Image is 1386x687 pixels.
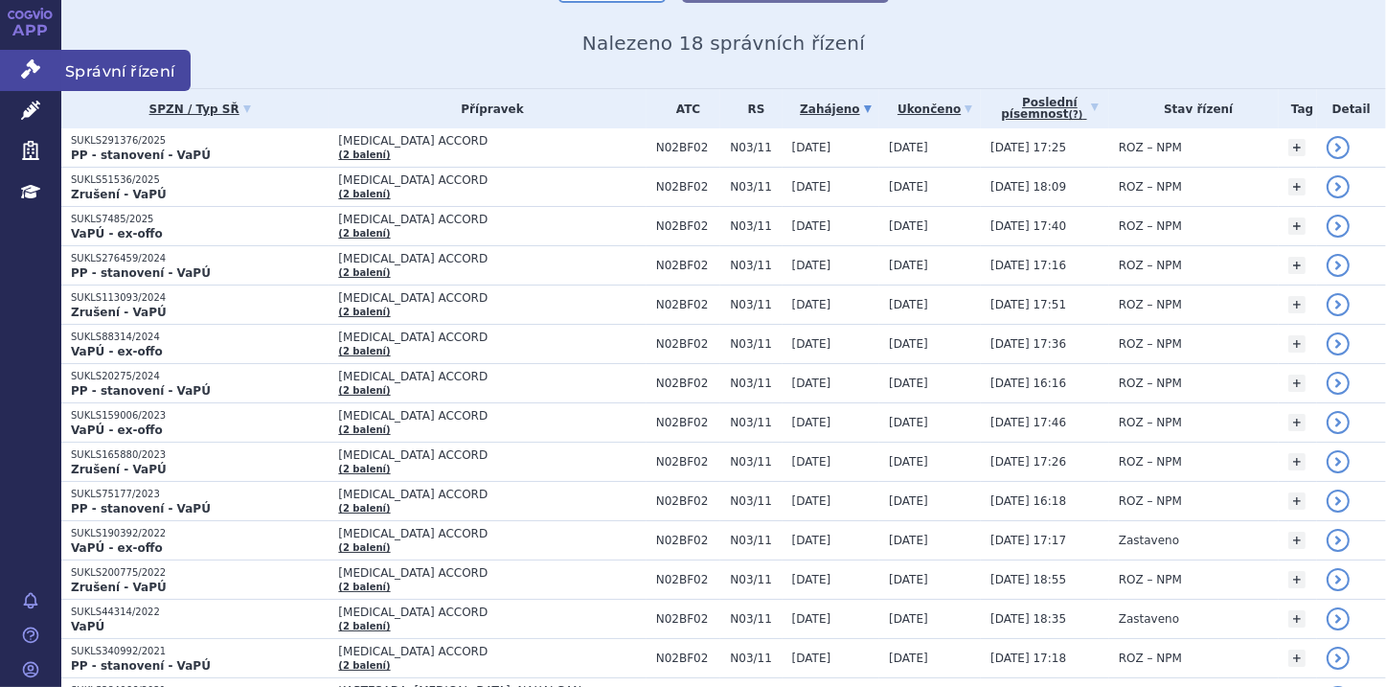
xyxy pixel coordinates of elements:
[1288,296,1306,313] a: +
[338,149,390,160] a: (2 balení)
[990,141,1066,154] span: [DATE] 17:25
[889,96,981,123] a: Ukončeno
[1327,332,1350,355] a: detail
[1327,490,1350,513] a: detail
[1288,650,1306,667] a: +
[1327,568,1350,591] a: detail
[889,534,928,547] span: [DATE]
[71,606,329,619] p: SUKLS44314/2022
[71,331,329,344] p: SUKLS88314/2024
[71,291,329,305] p: SUKLS113093/2024
[889,141,928,154] span: [DATE]
[71,620,104,633] strong: VaPÚ
[1119,337,1182,351] span: ROZ – NPM
[656,180,721,194] span: N02BF02
[71,345,163,358] strong: VaPÚ - ex-offo
[71,463,167,476] strong: Zrušení - VaPÚ
[656,494,721,508] span: N02BF02
[656,652,721,665] span: N02BF02
[61,50,191,90] span: Správní řízení
[889,180,928,194] span: [DATE]
[71,370,329,383] p: SUKLS20275/2024
[1119,416,1182,429] span: ROZ – NPM
[730,377,782,390] span: N03/11
[730,141,782,154] span: N03/11
[990,337,1066,351] span: [DATE] 17:36
[1327,293,1350,316] a: detail
[1119,494,1182,508] span: ROZ – NPM
[71,266,211,280] strong: PP - stanovení - VaPÚ
[730,612,782,626] span: N03/11
[1288,375,1306,392] a: +
[990,612,1066,626] span: [DATE] 18:35
[1327,529,1350,552] a: detail
[1119,534,1179,547] span: Zastaveno
[338,189,390,199] a: (2 balení)
[990,259,1066,272] span: [DATE] 17:16
[889,573,928,586] span: [DATE]
[730,455,782,469] span: N03/11
[656,377,721,390] span: N02BF02
[1069,109,1083,121] abbr: (?)
[71,488,329,501] p: SUKLS75177/2023
[1119,141,1182,154] span: ROZ – NPM
[792,259,831,272] span: [DATE]
[1327,136,1350,159] a: detail
[338,464,390,474] a: (2 balení)
[338,385,390,396] a: (2 balení)
[889,259,928,272] span: [DATE]
[1327,607,1350,630] a: detail
[1288,414,1306,431] a: +
[338,370,646,383] span: [MEDICAL_DATA] ACCORD
[792,96,879,123] a: Zahájeno
[71,541,163,555] strong: VaPÚ - ex-offo
[792,180,831,194] span: [DATE]
[889,455,928,469] span: [DATE]
[730,337,782,351] span: N03/11
[889,337,928,351] span: [DATE]
[889,494,928,508] span: [DATE]
[338,582,390,592] a: (2 balení)
[1119,377,1182,390] span: ROZ – NPM
[71,134,329,148] p: SUKLS291376/2025
[71,645,329,658] p: SUKLS340992/2021
[1327,372,1350,395] a: detail
[990,180,1066,194] span: [DATE] 18:09
[71,96,329,123] a: SPZN / Typ SŘ
[338,346,390,356] a: (2 balení)
[1109,89,1279,128] th: Stav řízení
[71,149,211,162] strong: PP - stanovení - VaPÚ
[792,377,831,390] span: [DATE]
[338,424,390,435] a: (2 balení)
[71,213,329,226] p: SUKLS7485/2025
[1327,215,1350,238] a: detail
[71,188,167,201] strong: Zrušení - VaPÚ
[1288,492,1306,510] a: +
[71,409,329,423] p: SUKLS159006/2023
[1279,89,1317,128] th: Tag
[338,213,646,226] span: [MEDICAL_DATA] ACCORD
[338,228,390,239] a: (2 balení)
[1119,652,1182,665] span: ROZ – NPM
[1327,450,1350,473] a: detail
[990,652,1066,665] span: [DATE] 17:18
[889,416,928,429] span: [DATE]
[338,660,390,671] a: (2 balení)
[1119,219,1182,233] span: ROZ – NPM
[656,141,721,154] span: N02BF02
[338,173,646,187] span: [MEDICAL_DATA] ACCORD
[1288,257,1306,274] a: +
[792,652,831,665] span: [DATE]
[71,424,163,437] strong: VaPÚ - ex-offo
[1119,180,1182,194] span: ROZ – NPM
[338,307,390,317] a: (2 balení)
[730,652,782,665] span: N03/11
[1119,573,1182,586] span: ROZ – NPM
[338,448,646,462] span: [MEDICAL_DATA] ACCORD
[1119,455,1182,469] span: ROZ – NPM
[1119,259,1182,272] span: ROZ – NPM
[1327,254,1350,277] a: detail
[1288,178,1306,195] a: +
[792,298,831,311] span: [DATE]
[1288,453,1306,470] a: +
